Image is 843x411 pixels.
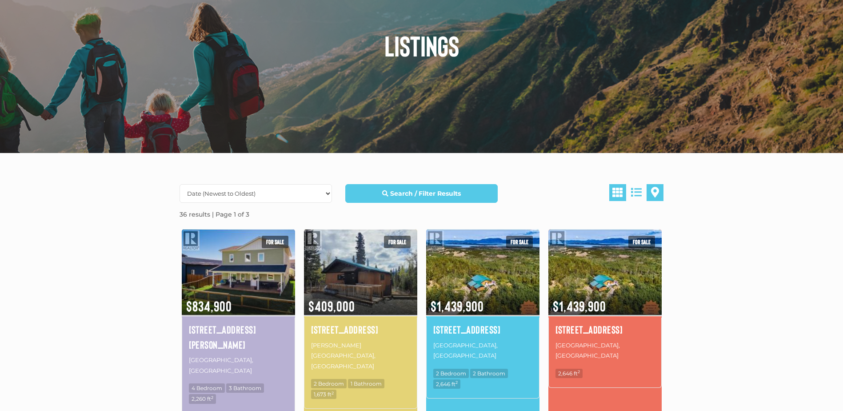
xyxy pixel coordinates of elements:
p: [PERSON_NAME][GEOGRAPHIC_DATA], [GEOGRAPHIC_DATA] [311,339,410,372]
img: 208 LUELLA LANE, Whitehorse, Yukon [182,228,295,316]
h1: Listings [173,31,671,60]
span: 3 Bathroom [226,383,264,393]
p: [GEOGRAPHIC_DATA], [GEOGRAPHIC_DATA] [555,339,655,362]
span: $834,900 [182,286,295,315]
span: 1 Bathroom [348,379,384,388]
span: For sale [628,236,655,248]
a: [STREET_ADDRESS] [311,322,410,337]
span: 2,260 ft [189,394,216,403]
span: For sale [384,236,411,248]
span: $409,000 [304,286,417,315]
img: 1745 NORTH KLONDIKE HIGHWAY, Whitehorse North, Yukon [426,228,539,316]
span: 2,646 ft [555,369,583,378]
sup: 2 [332,391,334,395]
img: 119 ALSEK CRESCENT, Haines Junction, Yukon [304,228,417,316]
sup: 2 [211,395,213,400]
sup: 2 [455,380,458,385]
a: [STREET_ADDRESS] [555,322,655,337]
span: 2 Bedroom [311,379,347,388]
span: 2,646 ft [433,379,460,389]
span: 2 Bathroom [470,369,508,378]
strong: Search / Filter Results [390,189,461,197]
span: 1,673 ft [311,390,336,399]
span: 4 Bedroom [189,383,225,393]
strong: 36 results | Page 1 of 3 [180,210,249,218]
span: For sale [506,236,533,248]
span: 2 Bedroom [433,369,469,378]
sup: 2 [578,369,580,374]
a: [STREET_ADDRESS] [433,322,532,337]
p: [GEOGRAPHIC_DATA], [GEOGRAPHIC_DATA] [433,339,532,362]
p: [GEOGRAPHIC_DATA], [GEOGRAPHIC_DATA] [189,354,288,377]
span: $1,439,900 [548,286,662,315]
span: $1,439,900 [426,286,539,315]
img: 1745 NORTH KLONDIKE HIGHWAY, Whitehorse North, Yukon [548,228,662,316]
a: Search / Filter Results [345,184,498,203]
span: For sale [262,236,288,248]
a: [STREET_ADDRESS][PERSON_NAME] [189,322,288,352]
